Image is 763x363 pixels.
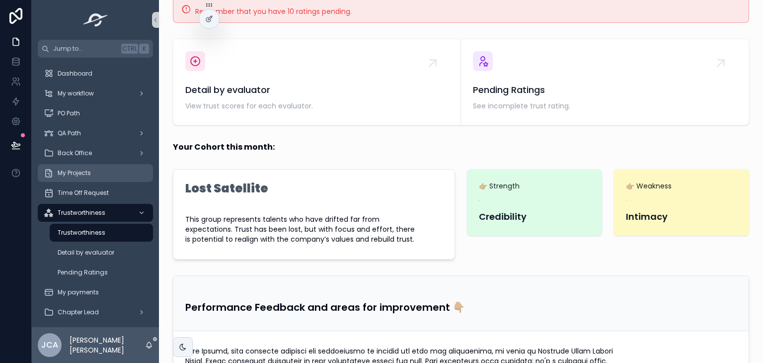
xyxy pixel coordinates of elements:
[58,288,99,296] span: My payments
[38,85,153,102] a: My workflow
[38,204,153,222] a: Trustworthiness
[185,214,443,244] span: This group represents talents who have drifted far from expectations. Trust has been lost, but wi...
[58,308,99,316] span: Chapter Lead
[185,300,737,315] h3: Performance Feedback and areas for improvement 👇🏼
[38,124,153,142] a: QA Path
[58,90,94,97] span: My workflow
[58,249,114,257] span: Detail by evaluator
[173,141,275,153] strong: Your Cohort this month:
[140,45,148,53] span: K
[58,169,91,177] span: My Projects
[185,101,449,111] span: View trust scores for each evaluator.
[58,229,105,237] span: Trustworthiness
[50,264,153,281] a: Pending Ratings
[58,109,80,117] span: PO Path
[80,12,111,28] img: App logo
[473,83,737,97] span: Pending Ratings
[70,335,145,355] p: [PERSON_NAME] [PERSON_NAME]
[58,129,81,137] span: QA Path
[473,101,737,111] span: See incomplete trust rating.
[38,283,153,301] a: My payments
[479,194,480,203] p: .
[173,39,461,125] a: Detail by evaluatorView trust scores for each evaluator.
[626,194,627,203] p: .
[58,70,92,78] span: Dashboard
[58,209,105,217] span: Trustworthiness
[479,181,590,191] span: 👉🏼 Strength
[50,244,153,262] a: Detail by evaluator
[38,144,153,162] a: Back Office
[58,149,92,157] span: Back Office
[626,181,737,191] span: 👉🏼 Weakness
[38,303,153,321] a: Chapter Lead
[195,6,352,16] span: Remember that you have 10 ratings pending.
[461,39,749,125] a: Pending RatingsSee incomplete trust rating.
[53,45,117,53] span: Jump to...
[38,104,153,122] a: PO Path
[121,44,138,54] span: Ctrl
[479,210,527,223] strong: Credibility
[38,184,153,202] a: Time Off Request
[195,6,741,16] div: Remember that you have 10 ratings pending.
[50,224,153,242] a: Trustworthiness
[626,210,668,223] strong: Intimacy
[32,58,159,327] div: scrollable content
[58,189,109,197] span: Time Off Request
[185,182,268,194] h1: Lost Satellite
[38,65,153,83] a: Dashboard
[38,40,153,58] button: Jump to...CtrlK
[185,83,449,97] span: Detail by evaluator
[41,339,58,351] span: JCA
[38,164,153,182] a: My Projects
[58,269,108,276] span: Pending Ratings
